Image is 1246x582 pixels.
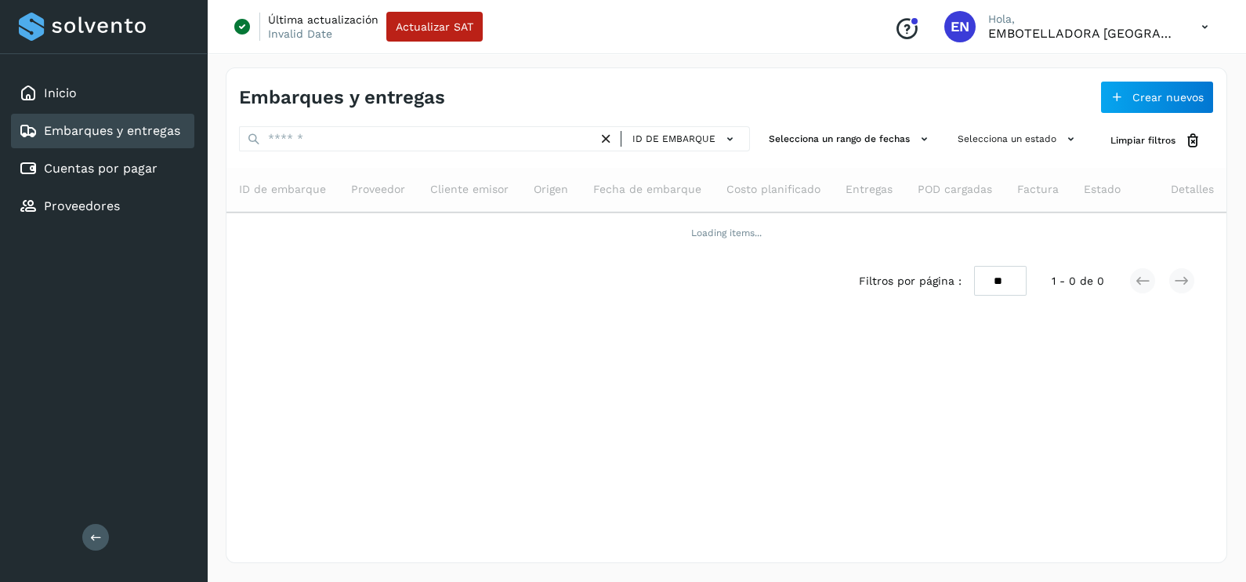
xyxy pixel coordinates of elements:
[1084,181,1121,198] span: Estado
[1132,92,1204,103] span: Crear nuevos
[44,85,77,100] a: Inicio
[726,181,820,198] span: Costo planificado
[534,181,568,198] span: Origen
[628,128,743,151] button: ID de embarque
[859,273,962,289] span: Filtros por página :
[918,181,992,198] span: POD cargadas
[11,189,194,224] div: Proveedores
[44,161,158,176] a: Cuentas por pagar
[268,27,332,41] p: Invalid Date
[44,123,180,138] a: Embarques y entregas
[951,126,1085,152] button: Selecciona un estado
[386,12,483,42] button: Actualizar SAT
[396,21,473,32] span: Actualizar SAT
[1052,273,1104,289] span: 1 - 0 de 0
[11,151,194,186] div: Cuentas por pagar
[1098,126,1214,155] button: Limpiar filtros
[593,181,701,198] span: Fecha de embarque
[988,13,1176,26] p: Hola,
[239,86,445,109] h4: Embarques y entregas
[988,26,1176,41] p: EMBOTELLADORA NIAGARA DE MEXICO
[351,181,405,198] span: Proveedor
[430,181,509,198] span: Cliente emisor
[1110,133,1175,147] span: Limpiar filtros
[1017,181,1059,198] span: Factura
[11,76,194,111] div: Inicio
[846,181,893,198] span: Entregas
[11,114,194,148] div: Embarques y entregas
[44,198,120,213] a: Proveedores
[1100,81,1214,114] button: Crear nuevos
[239,181,326,198] span: ID de embarque
[268,13,379,27] p: Última actualización
[226,213,1226,253] td: Loading items...
[762,126,939,152] button: Selecciona un rango de fechas
[632,132,715,146] span: ID de embarque
[1171,181,1214,198] span: Detalles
